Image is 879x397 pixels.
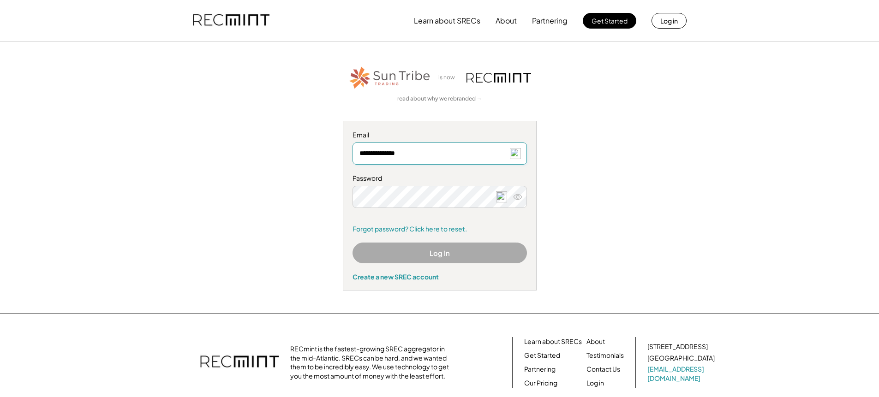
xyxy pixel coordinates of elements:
div: Password [353,174,527,183]
div: is now [436,74,462,82]
img: npw-badge-icon-locked.svg [510,148,521,159]
a: Our Pricing [524,379,557,388]
a: Testimonials [586,351,624,360]
div: [STREET_ADDRESS] [647,342,708,351]
div: Create a new SREC account [353,273,527,281]
div: RECmint is the fastest-growing SREC aggregator in the mid-Atlantic. SRECs can be hard, and we wan... [290,344,454,380]
a: About [586,337,605,346]
img: STT_Horizontal_Logo%2B-%2BColor.png [348,65,431,90]
a: Learn about SRECs [524,337,582,346]
button: Get Started [583,13,636,29]
a: Log in [586,379,604,388]
button: Partnering [532,12,568,30]
div: Email [353,130,527,140]
a: [EMAIL_ADDRESS][DOMAIN_NAME] [647,365,717,383]
button: Learn about SRECs [414,12,480,30]
a: Get Started [524,351,560,360]
a: Partnering [524,365,556,374]
img: recmint-logotype%403x.png [466,73,531,83]
img: recmint-logotype%403x.png [200,346,279,379]
img: npw-badge-icon-locked.svg [496,191,507,202]
button: Log in [652,13,687,29]
a: read about why we rebranded → [397,95,482,103]
a: Contact Us [586,365,620,374]
div: [GEOGRAPHIC_DATA] [647,354,715,363]
img: recmint-logotype%403x.png [193,5,269,36]
button: Log In [353,243,527,263]
a: Forgot password? Click here to reset. [353,225,527,234]
button: About [496,12,517,30]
